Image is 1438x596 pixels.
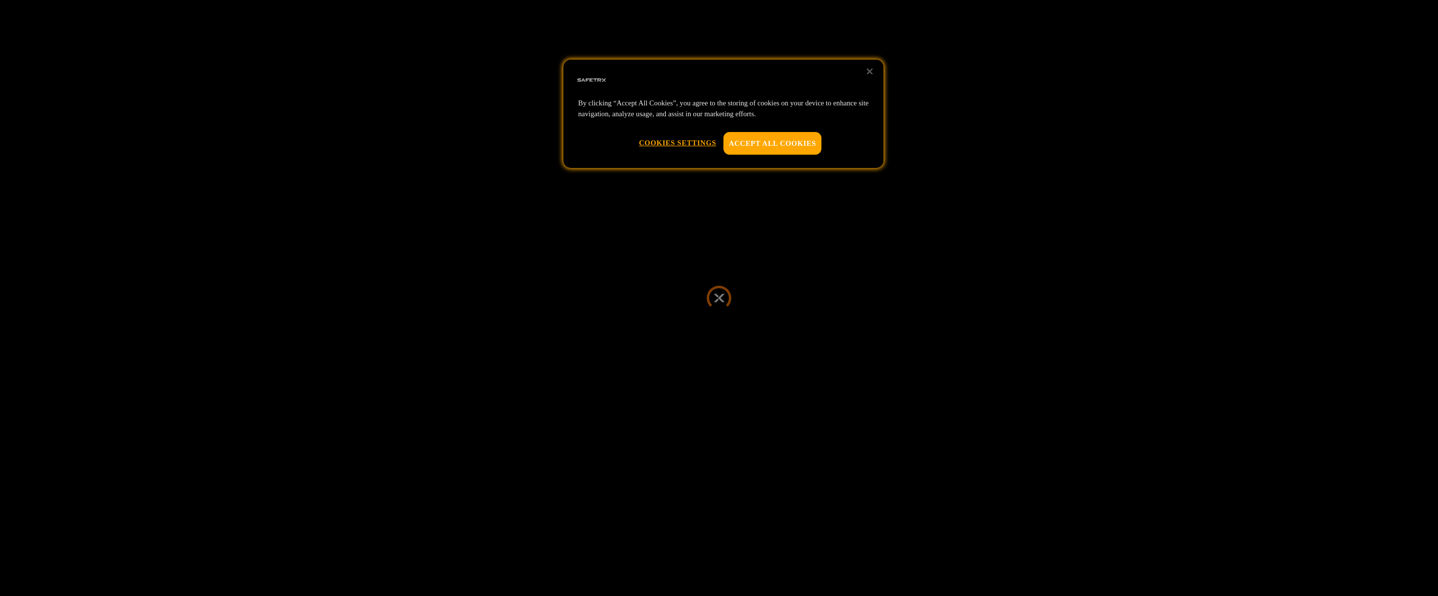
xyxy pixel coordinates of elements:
button: Accept All Cookies [723,132,821,155]
div: Privacy [563,60,883,168]
img: Safe Tracks [576,65,607,96]
p: By clicking “Accept All Cookies”, you agree to the storing of cookies on your device to enhance s... [578,98,869,120]
button: Close [859,61,881,82]
button: Cookies Settings [639,132,717,154]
